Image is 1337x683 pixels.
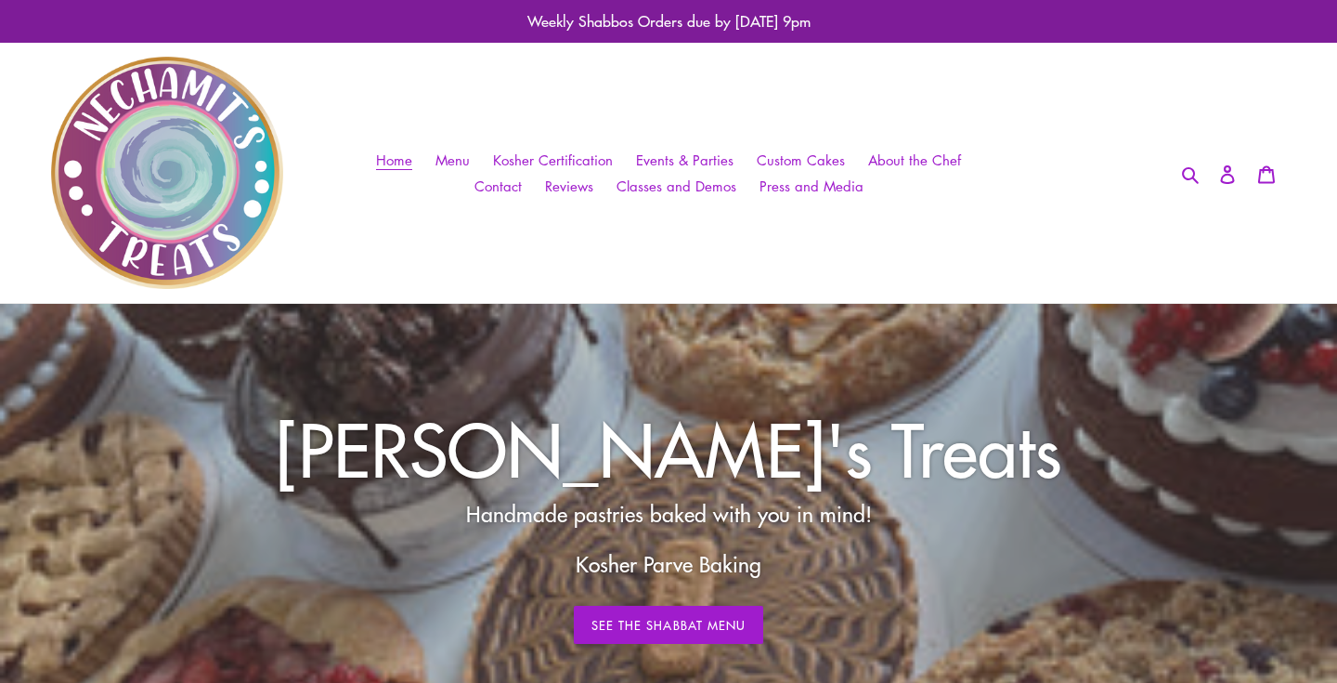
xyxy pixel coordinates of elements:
a: About the Chef [859,147,970,174]
span: Custom Cakes [757,151,845,170]
a: Custom Cakes [747,147,854,174]
a: Contact [465,173,531,200]
a: Events & Parties [627,147,743,174]
p: Handmade pastries baked with you in mind! [289,498,1048,531]
p: Kosher Parve Baking [289,548,1048,581]
a: See The Shabbat Menu: Weekly Menu [574,606,763,645]
span: About the Chef [868,151,961,170]
span: Press and Media [759,177,863,196]
span: Classes and Demos [617,177,736,196]
span: Kosher Certification [493,151,613,170]
h2: [PERSON_NAME]'s Treats [162,405,1175,491]
img: Nechamit&#39;s Treats [51,57,283,289]
span: Home [376,151,412,170]
span: Reviews [545,177,593,196]
a: Home [367,147,422,174]
span: Contact [474,177,522,196]
a: Reviews [536,173,603,200]
span: Events & Parties [636,151,733,170]
a: Kosher Certification [484,147,622,174]
a: Press and Media [750,173,873,200]
a: Menu [426,147,479,174]
span: Menu [435,151,470,170]
a: Classes and Demos [607,173,746,200]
